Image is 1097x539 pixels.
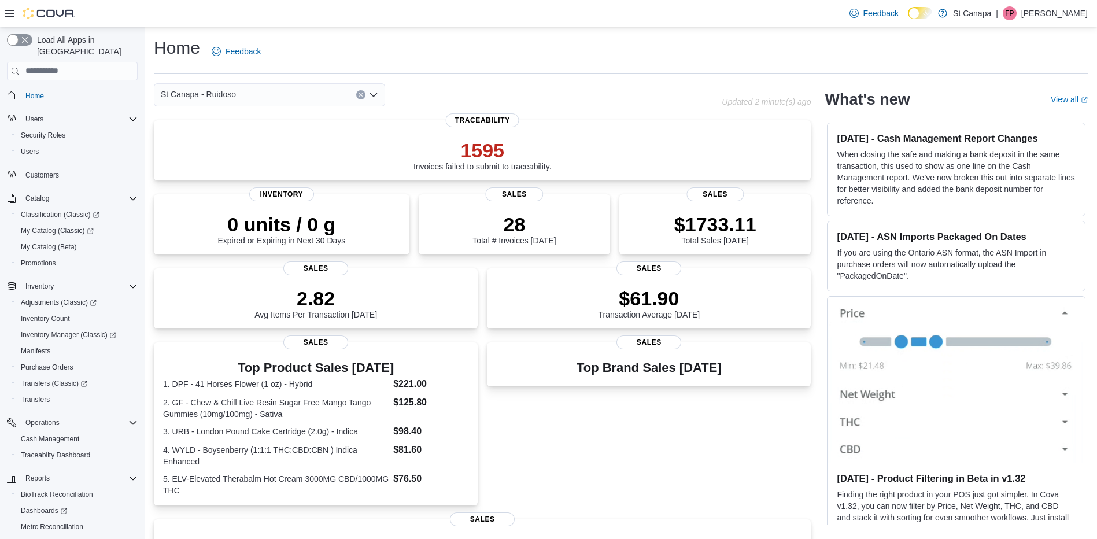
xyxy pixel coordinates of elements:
span: My Catalog (Beta) [21,242,77,252]
button: Transfers [12,392,142,408]
span: Purchase Orders [16,360,138,374]
span: Security Roles [21,131,65,140]
span: Sales [486,187,543,201]
button: Customers [2,167,142,183]
span: Sales [686,187,744,201]
span: Classification (Classic) [16,208,138,221]
p: 1595 [413,139,552,162]
p: 0 units / 0 g [217,213,345,236]
a: Users [16,145,43,158]
span: Dark Mode [908,19,908,20]
div: Avg Items Per Transaction [DATE] [254,287,377,319]
span: Inventory [21,279,138,293]
button: BioTrack Reconciliation [12,486,142,503]
img: Cova [23,8,75,19]
span: Feedback [863,8,899,19]
span: Manifests [21,346,50,356]
button: Traceabilty Dashboard [12,447,142,463]
span: Customers [25,171,59,180]
dd: $98.40 [393,424,468,438]
span: Load All Apps in [GEOGRAPHIC_DATA] [32,34,138,57]
span: Customers [21,168,138,182]
input: Dark Mode [908,7,932,19]
span: Inventory Count [21,314,70,323]
span: Transfers (Classic) [21,379,87,388]
div: Felix Palmer [1003,6,1017,20]
span: Inventory Manager (Classic) [16,328,138,342]
p: [PERSON_NAME] [1021,6,1088,20]
p: $1733.11 [674,213,756,236]
button: Cash Management [12,431,142,447]
button: Catalog [2,190,142,206]
span: Traceability [446,113,519,127]
a: Manifests [16,344,55,358]
span: Cash Management [16,432,138,446]
a: Transfers (Classic) [16,376,92,390]
button: Catalog [21,191,54,205]
h3: Top Brand Sales [DATE] [577,361,722,375]
h3: Top Product Sales [DATE] [163,361,468,375]
span: Catalog [25,194,49,203]
span: Reports [25,474,50,483]
h2: What's new [825,90,910,109]
span: Catalog [21,191,138,205]
span: Inventory [25,282,54,291]
button: My Catalog (Beta) [12,239,142,255]
span: Transfers [21,395,50,404]
div: Total # Invoices [DATE] [472,213,556,245]
span: BioTrack Reconciliation [16,488,138,501]
p: 2.82 [254,287,377,310]
button: Inventory [21,279,58,293]
button: Reports [21,471,54,485]
button: Users [2,111,142,127]
span: Traceabilty Dashboard [21,451,90,460]
dt: 4. WYLD - Boysenberry (1:1:1 THC:CBD:CBN ) Indica Enhanced [163,444,389,467]
a: Traceabilty Dashboard [16,448,95,462]
a: View allExternal link [1051,95,1088,104]
dd: $81.60 [393,443,468,457]
a: Transfers (Classic) [12,375,142,392]
a: Dashboards [16,504,72,518]
span: Home [21,88,138,103]
span: Home [25,91,44,101]
span: Sales [616,335,681,349]
dt: 5. ELV-Elevated Therabalm Hot Cream 3000MG CBD/1000MG THC [163,473,389,496]
button: Open list of options [369,90,378,99]
a: My Catalog (Classic) [16,224,98,238]
dt: 2. GF - Chew & Chill Live Resin Sugar Free Mango Tango Gummies (10mg/100mg) - Sativa [163,397,389,420]
span: Users [21,112,138,126]
button: Purchase Orders [12,359,142,375]
span: Operations [21,416,138,430]
span: Promotions [16,256,138,270]
button: Operations [2,415,142,431]
span: BioTrack Reconciliation [21,490,93,499]
dt: 3. URB - London Pound Cake Cartridge (2.0g) - Indica [163,426,389,437]
button: Users [21,112,48,126]
button: Manifests [12,343,142,359]
h3: [DATE] - ASN Imports Packaged On Dates [837,231,1076,242]
h3: [DATE] - Cash Management Report Changes [837,132,1076,144]
span: Security Roles [16,128,138,142]
span: Transfers [16,393,138,407]
span: Feedback [226,46,261,57]
span: Sales [616,261,681,275]
span: Inventory Count [16,312,138,326]
button: Inventory Count [12,311,142,327]
svg: External link [1081,97,1088,104]
a: Transfers [16,393,54,407]
span: Purchase Orders [21,363,73,372]
button: Inventory [2,278,142,294]
a: Promotions [16,256,61,270]
button: Metrc Reconciliation [12,519,142,535]
dd: $125.80 [393,396,468,409]
span: Metrc Reconciliation [21,522,83,531]
a: My Catalog (Classic) [12,223,142,239]
a: Classification (Classic) [16,208,104,221]
button: Home [2,87,142,104]
span: Adjustments (Classic) [21,298,97,307]
span: Metrc Reconciliation [16,520,138,534]
button: Clear input [356,90,365,99]
a: Security Roles [16,128,70,142]
a: My Catalog (Beta) [16,240,82,254]
p: $61.90 [599,287,700,310]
